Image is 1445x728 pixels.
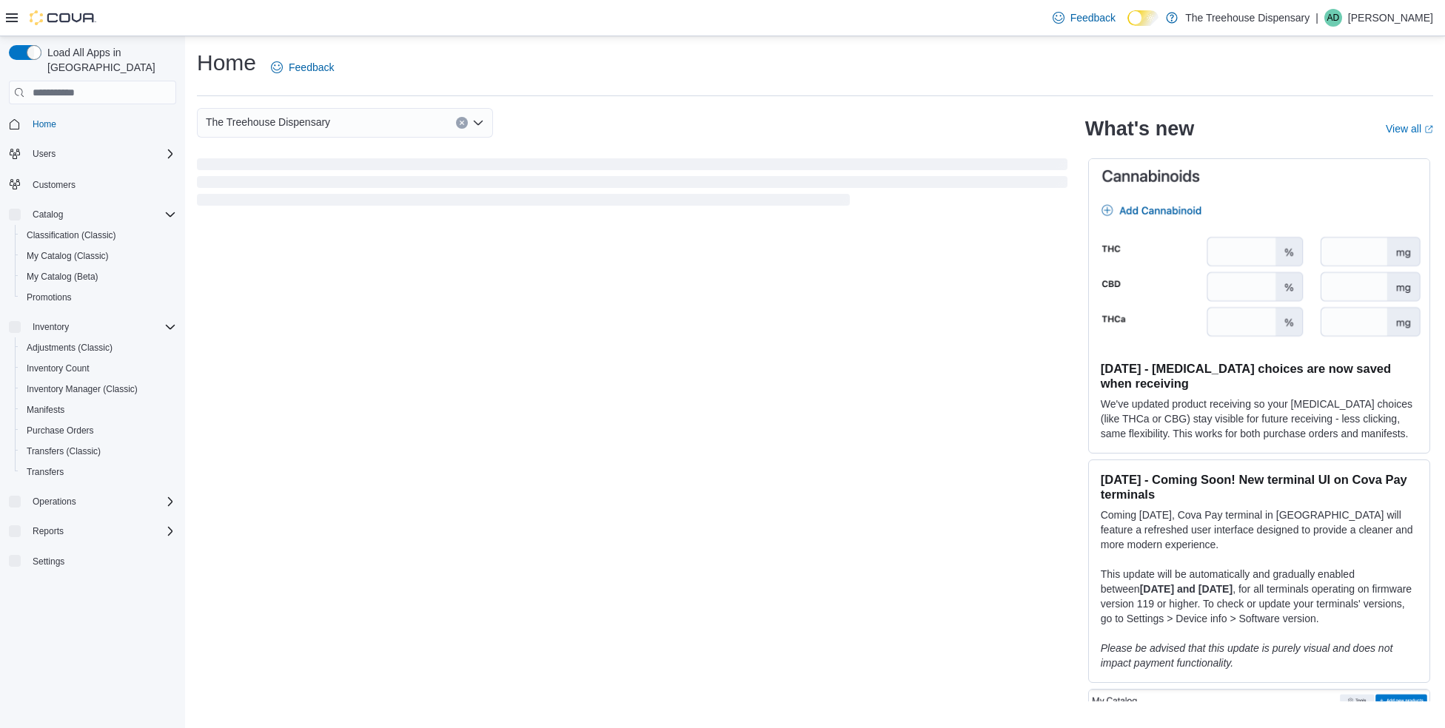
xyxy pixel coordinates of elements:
[1101,567,1418,626] p: This update will be automatically and gradually enabled between , for all terminals operating on ...
[1386,123,1433,135] a: View allExternal link
[3,204,182,225] button: Catalog
[456,117,468,129] button: Clear input
[21,360,95,377] a: Inventory Count
[27,493,176,510] span: Operations
[1127,26,1128,27] span: Dark Mode
[3,173,182,195] button: Customers
[1101,361,1418,391] h3: [DATE] - [MEDICAL_DATA] choices are now saved when receiving
[1101,472,1418,502] h3: [DATE] - Coming Soon! New terminal UI on Cova Pay terminals
[1348,9,1433,27] p: [PERSON_NAME]
[21,422,100,439] a: Purchase Orders
[33,525,64,537] span: Reports
[15,266,182,287] button: My Catalog (Beta)
[21,401,176,419] span: Manifests
[27,363,90,374] span: Inventory Count
[15,420,182,441] button: Purchase Orders
[15,246,182,266] button: My Catalog (Classic)
[21,380,144,398] a: Inventory Manager (Classic)
[27,318,75,336] button: Inventory
[21,268,104,286] a: My Catalog (Beta)
[197,161,1067,209] span: Loading
[21,289,78,306] a: Promotions
[33,496,76,508] span: Operations
[21,289,176,306] span: Promotions
[289,60,334,75] span: Feedback
[27,318,176,336] span: Inventory
[1047,3,1122,33] a: Feedback
[27,175,176,193] span: Customers
[21,442,107,460] a: Transfers (Classic)
[33,209,63,220] span: Catalog
[21,380,176,398] span: Inventory Manager (Classic)
[15,400,182,420] button: Manifests
[1140,583,1233,595] strong: [DATE] and [DATE]
[33,321,69,333] span: Inventory
[1327,9,1340,27] span: AD
[3,521,182,542] button: Reports
[15,358,182,379] button: Inventory Count
[21,442,176,460] span: Transfers (Classic)
[21,268,176,286] span: My Catalog (Beta)
[9,107,176,610] nav: Complex example
[27,229,116,241] span: Classification (Classic)
[33,179,76,191] span: Customers
[33,148,56,160] span: Users
[27,466,64,478] span: Transfers
[27,445,101,457] span: Transfers (Classic)
[27,383,138,395] span: Inventory Manager (Classic)
[27,522,176,540] span: Reports
[15,287,182,308] button: Promotions
[1127,10,1159,26] input: Dark Mode
[1070,10,1116,25] span: Feedback
[15,337,182,358] button: Adjustments (Classic)
[27,553,70,570] a: Settings
[27,425,94,437] span: Purchase Orders
[27,271,98,283] span: My Catalog (Beta)
[27,291,72,303] span: Promotions
[27,342,113,354] span: Adjustments (Classic)
[1101,642,1393,669] em: Please be advised that this update is purely visual and does not impact payment functionality.
[15,225,182,246] button: Classification (Classic)
[3,317,182,337] button: Inventory
[206,113,330,131] span: The Treehouse Dispensary
[27,115,176,133] span: Home
[33,556,64,567] span: Settings
[1424,125,1433,134] svg: External link
[21,247,115,265] a: My Catalog (Classic)
[21,422,176,439] span: Purchase Orders
[3,550,182,572] button: Settings
[21,247,176,265] span: My Catalog (Classic)
[27,145,176,163] span: Users
[27,176,81,194] a: Customers
[3,113,182,135] button: Home
[15,462,182,482] button: Transfers
[21,463,70,481] a: Transfers
[1085,117,1194,141] h2: What's new
[27,493,82,510] button: Operations
[1101,508,1418,552] p: Coming [DATE], Cova Pay terminal in [GEOGRAPHIC_DATA] will feature a refreshed user interface des...
[27,115,62,133] a: Home
[15,441,182,462] button: Transfers (Classic)
[27,145,61,163] button: Users
[27,404,64,416] span: Manifests
[21,401,70,419] a: Manifests
[33,118,56,130] span: Home
[30,10,96,25] img: Cova
[1315,9,1318,27] p: |
[15,379,182,400] button: Inventory Manager (Classic)
[21,339,176,357] span: Adjustments (Classic)
[1101,397,1418,441] p: We've updated product receiving so your [MEDICAL_DATA] choices (like THCa or CBG) stay visible fo...
[1324,9,1342,27] div: Arturo Dieffenbacher
[21,360,176,377] span: Inventory Count
[27,206,69,223] button: Catalog
[27,206,176,223] span: Catalog
[3,491,182,512] button: Operations
[21,463,176,481] span: Transfers
[21,339,118,357] a: Adjustments (Classic)
[197,48,256,78] h1: Home
[3,144,182,164] button: Users
[27,552,176,570] span: Settings
[41,45,176,75] span: Load All Apps in [GEOGRAPHIC_DATA]
[472,117,484,129] button: Open list of options
[27,250,109,262] span: My Catalog (Classic)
